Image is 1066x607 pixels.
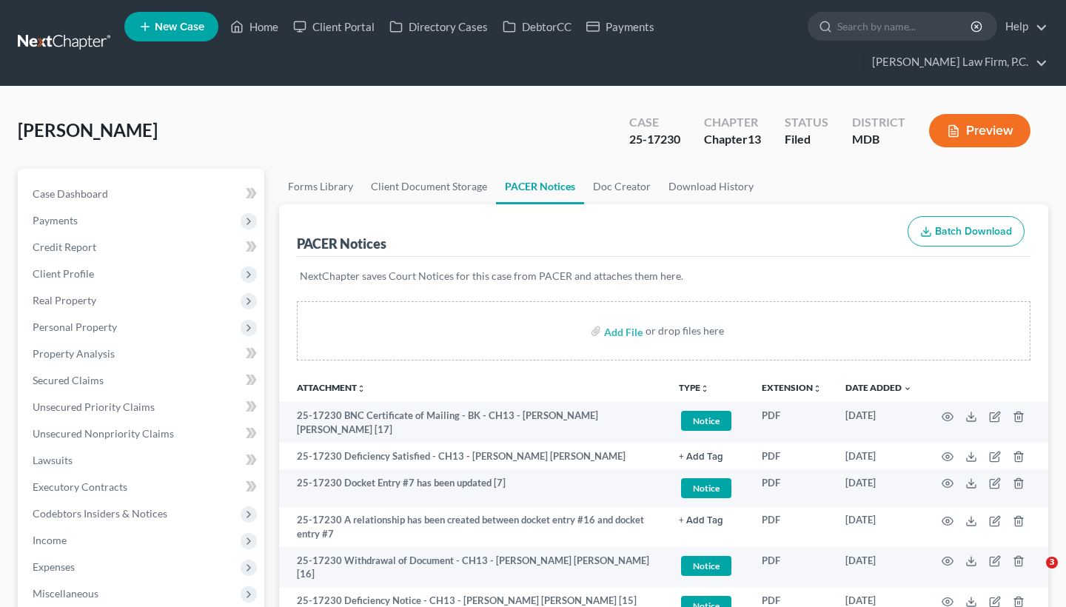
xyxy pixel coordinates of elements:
div: Chapter [704,114,761,131]
a: Help [998,13,1047,40]
td: PDF [750,547,834,588]
span: Unsecured Priority Claims [33,400,155,413]
a: Client Portal [286,13,382,40]
span: Expenses [33,560,75,573]
span: 3 [1046,557,1058,569]
td: 25-17230 Deficiency Satisfied - CH13 - [PERSON_NAME] [PERSON_NAME] [279,443,667,469]
span: Secured Claims [33,374,104,386]
div: PACER Notices [297,235,386,252]
span: Real Property [33,294,96,306]
a: DebtorCC [495,13,579,40]
a: Date Added expand_more [845,382,912,393]
span: Credit Report [33,241,96,253]
div: District [852,114,905,131]
i: expand_more [903,384,912,393]
a: Notice [679,409,738,433]
span: Miscellaneous [33,587,98,600]
td: 25-17230 BNC Certificate of Mailing - BK - CH13 - [PERSON_NAME] [PERSON_NAME] [17] [279,402,667,443]
button: Preview [929,114,1030,147]
span: Notice [681,478,731,498]
a: Home [223,13,286,40]
a: Extensionunfold_more [762,382,822,393]
button: TYPEunfold_more [679,383,709,393]
a: Executory Contracts [21,474,264,500]
span: [PERSON_NAME] [18,119,158,141]
td: 25-17230 Docket Entry #7 has been updated [7] [279,469,667,507]
span: 13 [748,132,761,146]
span: Unsecured Nonpriority Claims [33,427,174,440]
a: Secured Claims [21,367,264,394]
td: [DATE] [834,402,924,443]
td: [DATE] [834,547,924,588]
iframe: Intercom live chat [1016,557,1051,592]
div: 25-17230 [629,131,680,148]
a: Download History [660,169,762,204]
a: Lawsuits [21,447,264,474]
a: + Add Tag [679,449,738,463]
button: + Add Tag [679,516,723,526]
span: Codebtors Insiders & Notices [33,507,167,520]
td: [DATE] [834,443,924,469]
span: Notice [681,411,731,431]
div: MDB [852,131,905,148]
a: Attachmentunfold_more [297,382,366,393]
i: unfold_more [813,384,822,393]
td: 25-17230 A relationship has been created between docket entry #16 and docket entry #7 [279,507,667,548]
td: PDF [750,402,834,443]
a: Payments [579,13,662,40]
a: Directory Cases [382,13,495,40]
span: Executory Contracts [33,480,127,493]
div: Case [629,114,680,131]
div: or drop files here [646,323,724,338]
span: Personal Property [33,321,117,333]
a: Notice [679,554,738,578]
td: [DATE] [834,507,924,548]
td: PDF [750,507,834,548]
a: Forms Library [279,169,362,204]
td: PDF [750,469,834,507]
p: NextChapter saves Court Notices for this case from PACER and attaches them here. [300,269,1028,284]
td: [DATE] [834,469,924,507]
a: Property Analysis [21,341,264,367]
i: unfold_more [357,384,366,393]
a: [PERSON_NAME] Law Firm, P.C. [865,49,1047,76]
td: PDF [750,443,834,469]
input: Search by name... [837,13,973,40]
span: Batch Download [935,225,1012,238]
a: Case Dashboard [21,181,264,207]
a: Unsecured Nonpriority Claims [21,420,264,447]
span: Property Analysis [33,347,115,360]
button: + Add Tag [679,452,723,462]
button: Batch Download [908,216,1025,247]
span: Lawsuits [33,454,73,466]
span: Payments [33,214,78,227]
div: Chapter [704,131,761,148]
div: Filed [785,131,828,148]
a: + Add Tag [679,513,738,527]
span: Notice [681,556,731,576]
i: unfold_more [700,384,709,393]
span: Client Profile [33,267,94,280]
span: Case Dashboard [33,187,108,200]
a: Client Document Storage [362,169,496,204]
span: New Case [155,21,204,33]
a: Notice [679,476,738,500]
a: PACER Notices [496,169,584,204]
a: Unsecured Priority Claims [21,394,264,420]
div: Status [785,114,828,131]
td: 25-17230 Withdrawal of Document - CH13 - [PERSON_NAME] [PERSON_NAME] [16] [279,547,667,588]
a: Credit Report [21,234,264,261]
a: Doc Creator [584,169,660,204]
span: Income [33,534,67,546]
